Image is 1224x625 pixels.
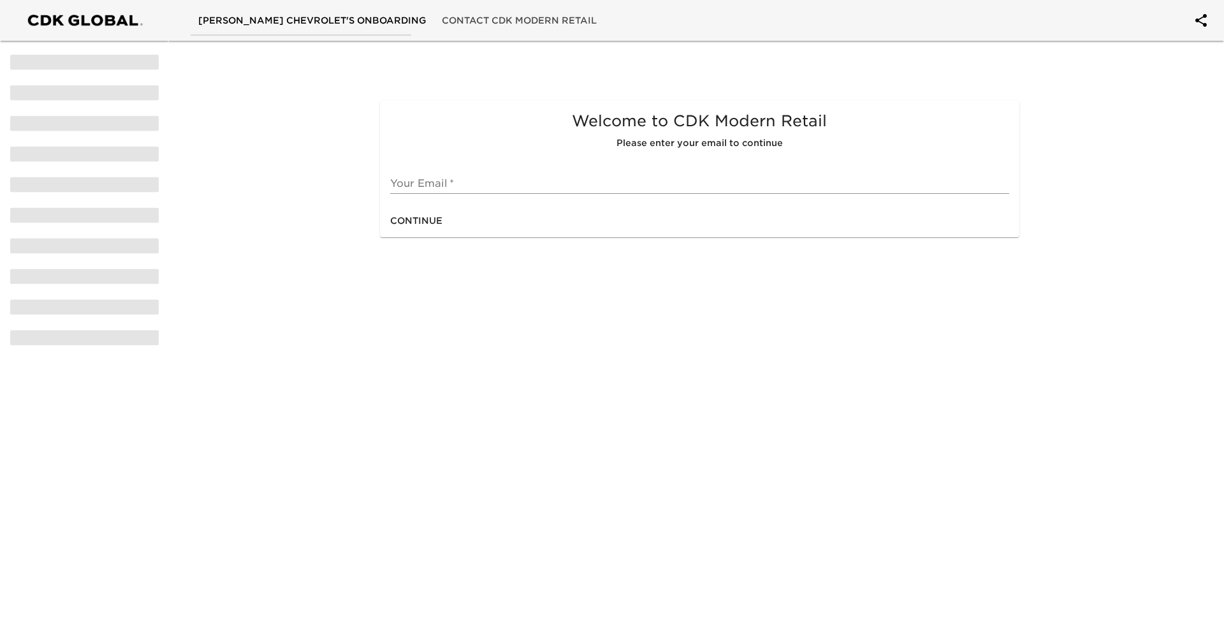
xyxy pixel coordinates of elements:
span: Continue [390,213,442,229]
h6: Please enter your email to continue [390,136,1009,151]
span: [PERSON_NAME] Chevrolet's Onboarding [198,13,426,29]
h5: Welcome to CDK Modern Retail [390,111,1009,131]
button: Continue [385,209,448,233]
span: Contact CDK Modern Retail [442,13,597,29]
button: account of current user [1186,5,1216,36]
